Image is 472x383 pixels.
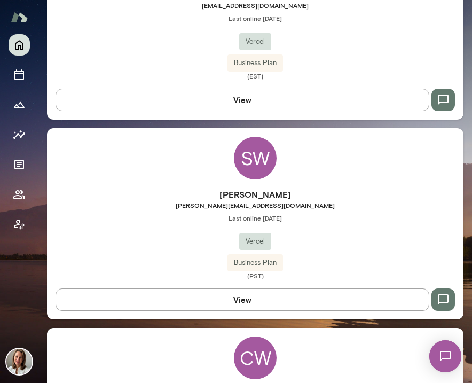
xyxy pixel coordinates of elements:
span: Last online [DATE] [47,214,463,222]
span: Business Plan [227,257,283,268]
button: Growth Plan [9,94,30,115]
button: View [56,288,429,311]
span: [EMAIL_ADDRESS][DOMAIN_NAME] [47,1,463,10]
img: Mento [11,7,28,27]
span: Vercel [239,236,271,247]
img: Andrea Mayendia [6,349,32,374]
button: Insights [9,124,30,145]
span: Business Plan [227,58,283,68]
span: (PST) [47,271,463,280]
button: Members [9,184,30,205]
span: Last online [DATE] [47,14,463,22]
div: SW [234,137,277,179]
button: View [56,89,429,111]
button: Home [9,34,30,56]
button: Client app [9,214,30,235]
div: CW [234,337,277,379]
span: [PERSON_NAME][EMAIL_ADDRESS][DOMAIN_NAME] [47,201,463,209]
span: (EST) [47,72,463,80]
h6: [PERSON_NAME] [47,188,463,201]
span: Vercel [239,36,271,47]
button: Sessions [9,64,30,85]
button: Documents [9,154,30,175]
